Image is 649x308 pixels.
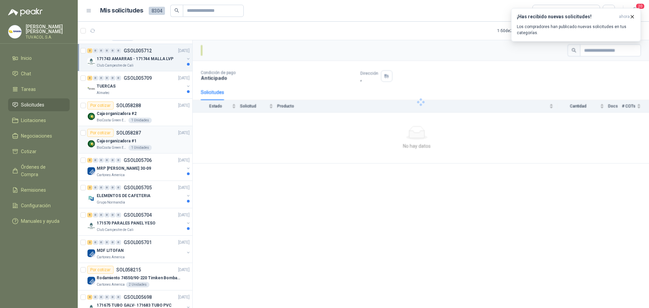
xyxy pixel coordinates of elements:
p: MRP [PERSON_NAME] 30-09 [97,165,151,172]
div: 0 [104,158,110,163]
p: [DATE] [178,157,190,164]
span: ahora [619,14,630,20]
p: [DATE] [178,294,190,301]
p: Caja organizadora #1 [97,138,137,144]
p: GSOL005701 [124,240,152,245]
p: Club Campestre de Cali [97,63,134,68]
a: Licitaciones [8,114,70,127]
p: Rodamiento 74550/90-220 Timken BombaVG40 [97,275,181,281]
p: GSOL005709 [124,76,152,80]
div: 0 [99,76,104,80]
img: Company Logo [87,140,95,148]
a: Por cotizarSOL058288[DATE] Company LogoCaja organizadora #2BioCosta Green Energy S.A.S1 Unidades [78,99,192,126]
div: 0 [110,76,115,80]
a: 5 0 0 0 0 0 GSOL005704[DATE] Company Logo171570 PARALES PANEL YESOClub Campestre de Cali [87,211,191,233]
div: 0 [104,295,110,300]
img: Logo peakr [8,8,43,16]
div: 0 [93,295,98,300]
div: 0 [99,295,104,300]
a: 3 0 0 0 0 0 GSOL005706[DATE] Company LogoMRP [PERSON_NAME] 30-09Cartones America [87,156,191,178]
p: Cartones America [97,255,125,260]
div: 0 [110,185,115,190]
a: 2 0 0 0 0 0 GSOL005705[DATE] Company LogoELEMENTOS DE CAFETERIAGrupo Normandía [87,184,191,205]
p: TUVACOL S.A. [26,35,70,39]
div: 1 Unidades [128,145,152,150]
div: 0 [99,240,104,245]
p: Grupo Normandía [97,200,125,205]
div: Por cotizar [87,266,114,274]
p: GSOL005706 [124,158,152,163]
p: Club Campestre de Cali [97,227,134,233]
p: 171570 PARALES PANEL YESO [97,220,155,227]
p: Los compradores han publicado nuevas solicitudes en tus categorías. [517,24,635,36]
span: Inicio [21,54,32,62]
div: Por cotizar [87,129,114,137]
div: 0 [116,185,121,190]
h1: Mis solicitudes [100,6,143,16]
div: 3 [87,76,92,80]
div: Por cotizar [87,101,114,110]
h3: ¡Has recibido nuevas solicitudes! [517,14,616,20]
div: 0 [104,185,110,190]
span: 20 [635,3,645,9]
div: 0 [93,240,98,245]
span: Chat [21,70,31,77]
a: 2 0 0 0 0 0 GSOL005712[DATE] Company Logo171743 AMARRAS - 171744 MALLA LVPClub Campestre de Cali [87,47,191,68]
div: 0 [110,240,115,245]
p: [DATE] [178,212,190,218]
p: [DATE] [178,239,190,246]
span: Solicitudes [21,101,44,109]
a: Configuración [8,199,70,212]
p: SOL058288 [116,103,141,108]
a: 2 0 0 0 0 0 GSOL005701[DATE] Company LogoMDF LITOFANCartones America [87,238,191,260]
a: Tareas [8,83,70,96]
div: 0 [93,48,98,53]
span: Licitaciones [21,117,46,124]
div: 0 [93,76,98,80]
div: 0 [110,158,115,163]
a: Negociaciones [8,129,70,142]
div: 0 [110,213,115,217]
a: Manuales y ayuda [8,215,70,228]
span: Negociaciones [21,132,52,140]
p: [DATE] [178,102,190,109]
a: Por cotizarSOL058215[DATE] Company LogoRodamiento 74550/90-220 Timken BombaVG40Cartones America2 ... [78,263,192,290]
p: SOL058215 [116,267,141,272]
div: 2 [87,185,92,190]
span: Manuales y ayuda [21,217,59,225]
a: 3 0 0 0 0 0 GSOL005709[DATE] Company LogoTUERCASAlmatec [87,74,191,96]
div: 0 [116,213,121,217]
div: 1 - 50 de 2738 [497,25,541,36]
button: ¡Has recibido nuevas solicitudes!ahora Los compradores han publicado nuevas solicitudes en tus ca... [511,8,641,42]
div: 2 [87,48,92,53]
button: 20 [629,5,641,17]
p: GSOL005698 [124,295,152,300]
div: Por cotizar [537,7,576,15]
img: Company Logo [87,167,95,175]
p: [PERSON_NAME] [PERSON_NAME] [26,24,70,34]
span: Tareas [21,86,36,93]
p: Cartones America [97,282,125,287]
span: Cotizar [21,148,37,155]
div: 0 [116,240,121,245]
div: 5 [87,213,92,217]
div: 0 [116,158,121,163]
p: Cartones America [97,172,125,178]
p: ELEMENTOS DE CAFETERIA [97,193,150,199]
p: BioCosta Green Energy S.A.S [97,118,127,123]
p: Caja organizadora #2 [97,111,137,117]
a: Órdenes de Compra [8,161,70,181]
a: Cotizar [8,145,70,158]
div: 0 [99,185,104,190]
div: 0 [93,185,98,190]
p: Almatec [97,90,110,96]
img: Company Logo [87,277,95,285]
span: 8304 [149,7,165,15]
a: Inicio [8,52,70,65]
img: Company Logo [87,112,95,120]
div: 0 [93,213,98,217]
p: 171743 AMARRAS - 171744 MALLA LVP [97,56,173,62]
a: Por cotizarSOL058287[DATE] Company LogoCaja organizadora #1BioCosta Green Energy S.A.S1 Unidades [78,126,192,153]
span: Remisiones [21,186,46,194]
img: Company Logo [87,194,95,203]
